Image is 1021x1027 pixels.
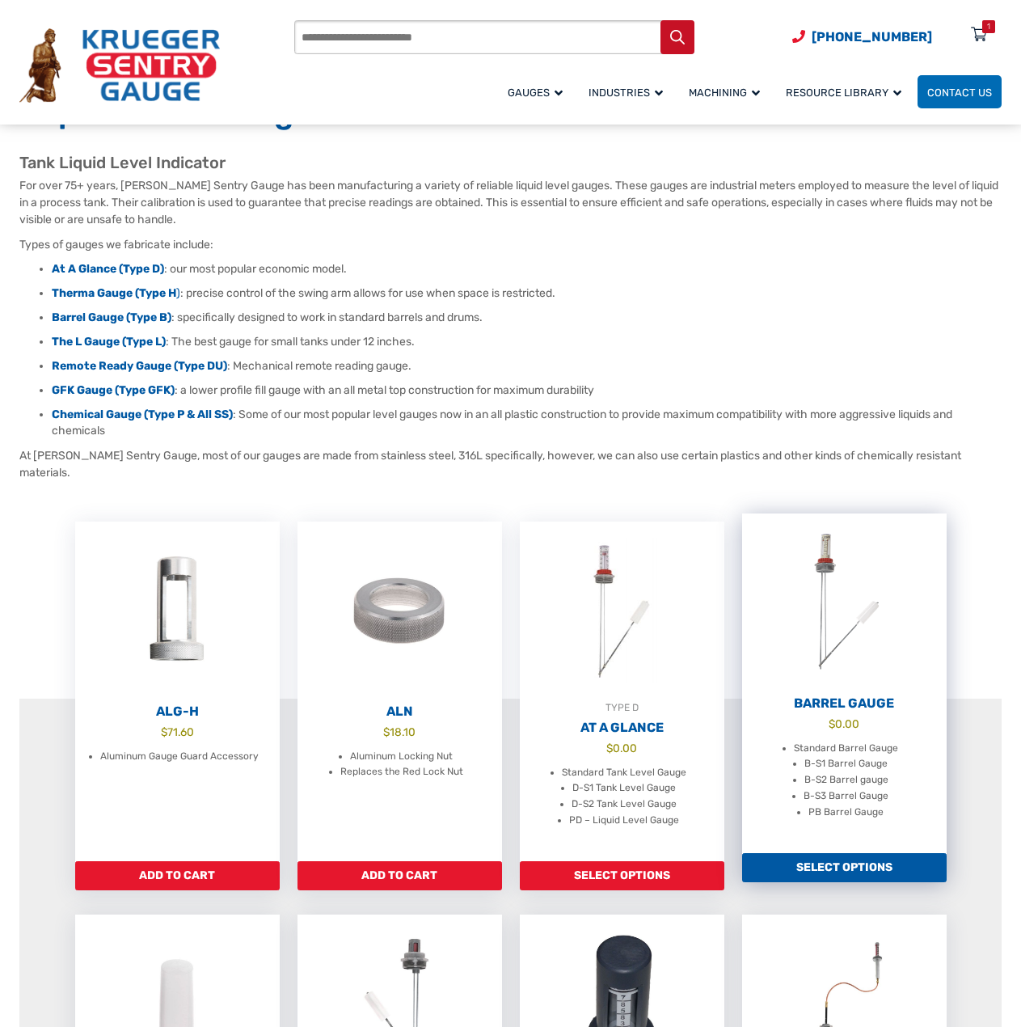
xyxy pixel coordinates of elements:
[297,704,502,720] h2: ALN
[804,756,888,772] li: B-S1 Barrel Gauge
[52,286,180,300] a: Therma Gauge (Type H)
[786,87,901,99] span: Resource Library
[297,522,502,699] img: ALN
[520,861,724,890] a: Add to cart: “At A Glance”
[52,286,176,300] strong: Therma Gauge (Type H
[569,813,679,829] li: PD – Liquid Level Gauge
[742,513,947,853] a: Barrel Gauge $0.00 Standard Barrel Gauge B-S1 Barrel Gauge B-S2 Barrel gauge B-S3 Barrel Gauge PB...
[804,788,888,805] li: B-S3 Barrel Gauge
[52,262,164,276] a: At A Glance (Type D)
[52,358,1002,374] li: : Mechanical remote reading gauge.
[52,311,171,324] a: Barrel Gauge (Type B)
[679,73,776,111] a: Machining
[498,73,579,111] a: Gauges
[297,861,502,890] a: Add to cart: “ALN”
[52,408,233,421] a: Chemical Gauge (Type P & All SS)
[19,447,1002,481] p: At [PERSON_NAME] Sentry Gauge, most of our gauges are made from stainless steel, 316L specificall...
[794,741,898,757] li: Standard Barrel Gauge
[520,522,724,861] a: TYPE DAt A Glance $0.00 Standard Tank Level Gauge D-S1 Tank Level Gauge D-S2 Tank Level Gauge PD ...
[804,772,888,788] li: B-S2 Barrel gauge
[19,177,1002,228] p: For over 75+ years, [PERSON_NAME] Sentry Gauge has been manufacturing a variety of reliable liqui...
[340,764,463,780] li: Replaces the Red Lock Nut
[52,335,166,349] a: The L Gauge (Type L)
[100,749,259,765] li: Aluminum Gauge Guard Accessory
[75,522,280,699] img: ALG-OF
[987,20,990,33] div: 1
[689,87,760,99] span: Machining
[52,383,175,397] a: GFK Gauge (Type GFK)
[52,407,1002,439] li: : Some of our most popular level gauges now in an all plastic construction to provide maximum com...
[829,717,859,730] bdi: 0.00
[606,742,637,754] bdi: 0.00
[776,73,918,111] a: Resource Library
[52,359,227,373] a: Remote Ready Gauge (Type DU)
[520,720,724,736] h2: At A Glance
[19,236,1002,253] p: Types of gauges we fabricate include:
[742,513,947,691] img: Barrel Gauge
[383,725,390,738] span: $
[520,699,724,716] div: TYPE D
[562,765,686,781] li: Standard Tank Level Gauge
[808,805,884,821] li: PB Barrel Gauge
[812,29,932,44] span: [PHONE_NUMBER]
[520,522,724,699] img: At A Glance
[508,87,563,99] span: Gauges
[383,725,416,738] bdi: 18.10
[161,725,167,738] span: $
[572,780,676,797] li: D-S1 Tank Level Gauge
[161,725,194,738] bdi: 71.60
[297,522,502,861] a: ALN $18.10 Aluminum Locking Nut Replaces the Red Lock Nut
[52,261,1002,277] li: : our most popular economic model.
[742,695,947,712] h2: Barrel Gauge
[75,522,280,861] a: ALG-H $71.60 Aluminum Gauge Guard Accessory
[572,797,677,813] li: D-S2 Tank Level Gauge
[52,310,1002,326] li: : specifically designed to work in standard barrels and drums.
[829,717,835,730] span: $
[75,704,280,720] h2: ALG-H
[589,87,663,99] span: Industries
[606,742,613,754] span: $
[579,73,679,111] a: Industries
[19,28,220,103] img: Krueger Sentry Gauge
[918,75,1002,108] a: Contact Us
[350,749,453,765] li: Aluminum Locking Nut
[52,334,1002,350] li: : The best gauge for small tanks under 12 inches.
[742,853,947,882] a: Add to cart: “Barrel Gauge”
[52,382,1002,399] li: : a lower profile fill gauge with an all metal top construction for maximum durability
[52,285,1002,302] li: : precise control of the swing arm allows for use when space is restricted.
[75,861,280,890] a: Add to cart: “ALG-H”
[792,27,932,47] a: Phone Number (920) 434-8860
[927,87,992,99] span: Contact Us
[19,153,1002,173] h2: Tank Liquid Level Indicator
